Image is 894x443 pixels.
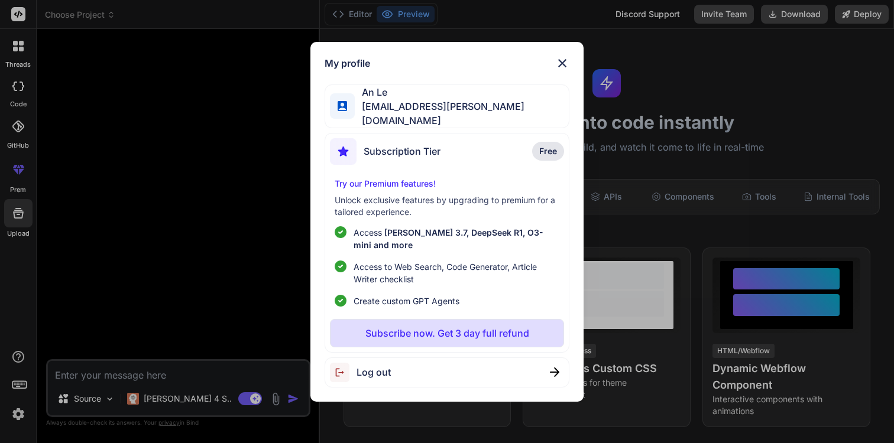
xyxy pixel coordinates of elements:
p: Unlock exclusive features by upgrading to premium for a tailored experience. [335,194,559,218]
p: Subscribe now. Get 3 day full refund [365,326,529,340]
p: Access [354,226,559,251]
span: An Le [355,85,569,99]
span: Create custom GPT Agents [354,295,459,307]
p: Try our Premium features! [335,178,559,190]
img: close [555,56,569,70]
span: [EMAIL_ADDRESS][PERSON_NAME][DOMAIN_NAME] [355,99,569,128]
span: Subscription Tier [364,144,440,158]
span: [PERSON_NAME] 3.7, DeepSeek R1, O3-mini and more [354,227,543,250]
img: checklist [335,295,346,307]
img: checklist [335,260,346,272]
img: subscription [330,138,357,165]
button: Subscribe now. Get 3 day full refund [330,319,564,347]
img: profile [338,101,347,110]
span: Free [539,145,557,157]
h1: My profile [325,56,370,70]
img: close [550,367,559,377]
span: Access to Web Search, Code Generator, Article Writer checklist [354,260,559,285]
img: checklist [335,226,346,238]
span: Log out [357,365,391,379]
img: logout [330,363,357,382]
